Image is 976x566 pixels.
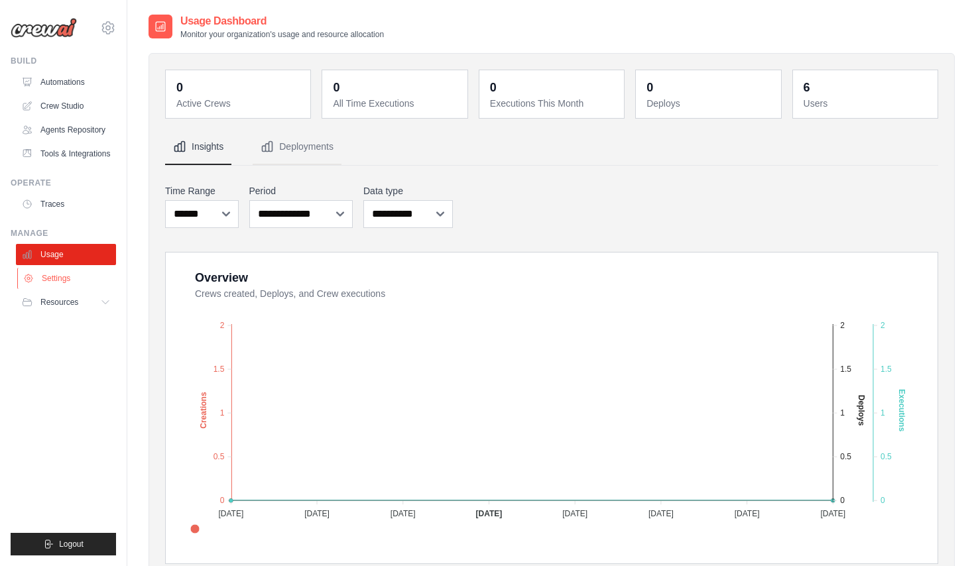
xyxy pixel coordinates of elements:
[881,452,892,461] tspan: 0.5
[11,18,77,38] img: Logo
[490,78,497,97] div: 0
[304,509,330,518] tspan: [DATE]
[165,184,239,198] label: Time Range
[190,524,232,536] span: Created
[213,365,225,374] tspan: 1.5
[881,496,885,505] tspan: 0
[333,78,339,97] div: 0
[220,321,225,330] tspan: 2
[220,496,225,505] tspan: 0
[16,143,116,164] a: Tools & Integrations
[16,72,116,93] a: Automations
[363,184,453,198] label: Data type
[476,509,503,518] tspan: [DATE]
[881,365,892,374] tspan: 1.5
[857,395,866,426] text: Deploys
[804,78,810,97] div: 6
[804,97,930,110] dt: Users
[195,287,922,300] dt: Crews created, Deploys, and Crew executions
[213,452,225,461] tspan: 0.5
[881,321,885,330] tspan: 2
[176,97,302,110] dt: Active Crews
[840,321,845,330] tspan: 2
[165,129,231,165] button: Insights
[59,539,84,549] span: Logout
[199,392,208,429] text: Creations
[562,509,587,518] tspan: [DATE]
[165,129,938,165] nav: Tabs
[646,78,653,97] div: 0
[253,129,341,165] button: Deployments
[333,97,459,110] dt: All Time Executions
[11,228,116,239] div: Manage
[16,244,116,265] a: Usage
[840,365,851,374] tspan: 1.5
[11,178,116,188] div: Operate
[840,452,851,461] tspan: 0.5
[646,97,772,110] dt: Deploys
[17,268,117,289] a: Settings
[490,97,616,110] dt: Executions This Month
[16,95,116,117] a: Crew Studio
[840,408,845,418] tspan: 1
[897,389,906,431] text: Executions
[195,268,248,287] div: Overview
[648,509,674,518] tspan: [DATE]
[180,29,384,40] p: Monitor your organization's usage and resource allocation
[249,184,353,198] label: Period
[391,509,416,518] tspan: [DATE]
[820,509,845,518] tspan: [DATE]
[11,56,116,66] div: Build
[11,533,116,555] button: Logout
[16,292,116,313] button: Resources
[220,408,225,418] tspan: 1
[180,13,384,29] h2: Usage Dashboard
[176,78,183,97] div: 0
[840,496,845,505] tspan: 0
[881,408,885,418] tspan: 1
[735,509,760,518] tspan: [DATE]
[16,194,116,215] a: Traces
[40,297,78,308] span: Resources
[218,509,243,518] tspan: [DATE]
[16,119,116,141] a: Agents Repository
